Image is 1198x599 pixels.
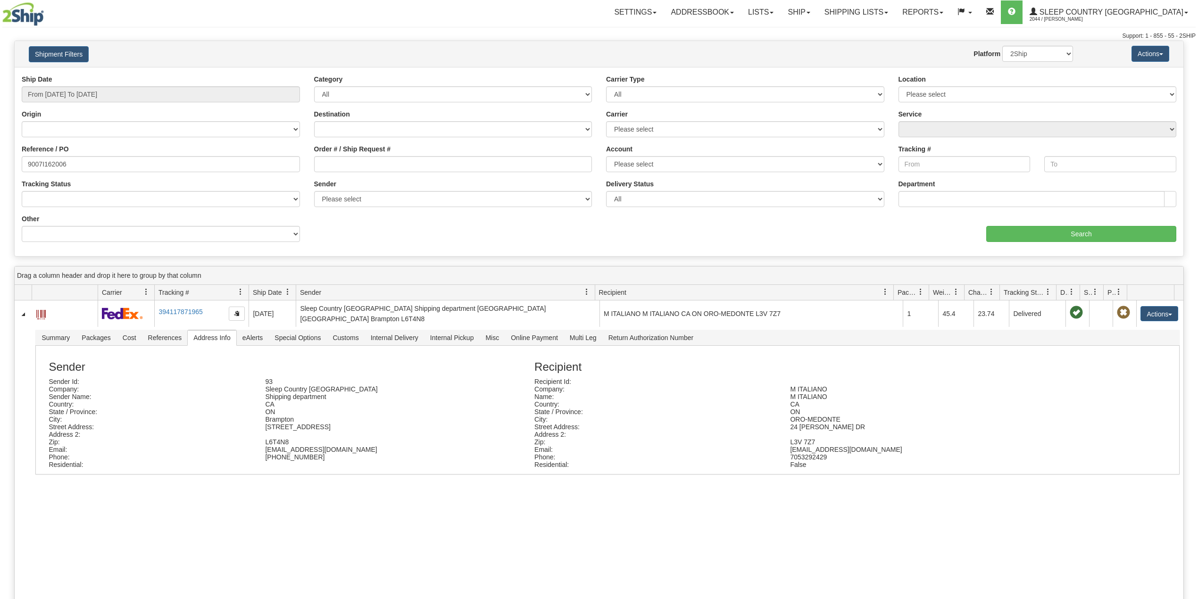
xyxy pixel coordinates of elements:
label: Sender [314,179,336,189]
a: Reports [895,0,950,24]
a: Sleep Country [GEOGRAPHIC_DATA] 2044 / [PERSON_NAME] [1023,0,1195,24]
span: Recipient [599,288,626,297]
a: Settings [607,0,664,24]
label: Tracking # [898,144,931,154]
div: Name: [527,393,783,400]
td: 1 [903,300,938,327]
label: Account [606,144,632,154]
div: Brampton [258,416,474,423]
label: Department [898,179,935,189]
span: eAlerts [237,330,269,345]
button: Copy to clipboard [229,307,245,321]
div: Phone: [527,453,783,461]
div: CA [258,400,474,408]
div: ON [258,408,474,416]
div: M ITALIANO [783,393,1039,400]
span: Packages [898,288,917,297]
div: Street Address: [42,423,258,431]
div: Street Address: [527,423,783,431]
div: [EMAIL_ADDRESS][DOMAIN_NAME] [783,446,1039,453]
div: Sleep Country [GEOGRAPHIC_DATA] [258,385,474,393]
span: Shipment Issues [1084,288,1092,297]
span: Pickup Not Assigned [1117,306,1130,319]
a: Shipping lists [817,0,895,24]
label: Category [314,75,343,84]
span: Return Authorization Number [603,330,699,345]
a: Weight filter column settings [948,284,964,300]
a: 394117871965 [158,308,202,316]
span: Delivery Status [1060,288,1068,297]
a: Lists [741,0,781,24]
span: Ship Date [253,288,282,297]
div: ON [783,408,1039,416]
div: Country: [527,400,783,408]
span: Weight [933,288,953,297]
span: Pickup Status [1107,288,1115,297]
a: Sender filter column settings [579,284,595,300]
span: Address Info [188,330,236,345]
label: Ship Date [22,75,52,84]
div: Sender Id: [42,378,258,385]
label: Destination [314,109,350,119]
div: State / Province: [527,408,783,416]
div: Email: [527,446,783,453]
div: Shipping department [258,393,474,400]
a: Tracking # filter column settings [233,284,249,300]
label: Other [22,214,39,224]
div: ORO-MEDONTE [783,416,1039,423]
button: Actions [1140,306,1178,321]
label: Location [898,75,926,84]
td: 45.4 [938,300,973,327]
h3: Sender [49,361,534,373]
span: Summary [36,330,75,345]
img: 2 - FedEx [102,308,143,319]
td: Sleep Country [GEOGRAPHIC_DATA] Shipping department [GEOGRAPHIC_DATA] [GEOGRAPHIC_DATA] Brampton ... [296,300,599,327]
a: Recipient filter column settings [877,284,893,300]
h3: Recipient [534,361,1115,373]
input: From [898,156,1031,172]
div: CA [783,400,1039,408]
a: Ship Date filter column settings [280,284,296,300]
span: Special Options [269,330,326,345]
td: 23.74 [973,300,1009,327]
input: Search [986,226,1176,242]
a: Carrier filter column settings [138,284,154,300]
div: 93 [258,378,474,385]
label: Reference / PO [22,144,69,154]
span: References [142,330,188,345]
div: State / Province: [42,408,258,416]
a: Ship [781,0,817,24]
div: False [783,461,1039,468]
label: Delivery Status [606,179,654,189]
span: Internal Delivery [365,330,424,345]
img: logo2044.jpg [2,2,44,26]
span: Tracking # [158,288,189,297]
span: Cost [117,330,142,345]
td: [DATE] [249,300,296,327]
a: Delivery Status filter column settings [1064,284,1080,300]
div: Residential: [42,461,258,468]
label: Platform [973,49,1000,58]
div: Company: [42,385,258,393]
span: Customs [327,330,364,345]
div: M ITALIANO [783,385,1039,393]
div: Support: 1 - 855 - 55 - 2SHIP [2,32,1196,40]
span: 2044 / [PERSON_NAME] [1030,15,1100,24]
label: Carrier [606,109,628,119]
span: Sender [300,288,321,297]
label: Service [898,109,922,119]
a: Pickup Status filter column settings [1111,284,1127,300]
div: Country: [42,400,258,408]
div: 24 [PERSON_NAME] DR [783,423,1039,431]
div: Phone: [42,453,258,461]
div: Residential: [527,461,783,468]
span: Sleep Country [GEOGRAPHIC_DATA] [1037,8,1183,16]
td: M ITALIANO M ITALIANO CA ON ORO-MEDONTE L3V 7Z7 [599,300,903,327]
a: Shipment Issues filter column settings [1087,284,1103,300]
span: Internal Pickup [424,330,480,345]
div: Address 2: [527,431,783,438]
div: Zip: [42,438,258,446]
label: Tracking Status [22,179,71,189]
div: L6T4N8 [258,438,474,446]
div: City: [42,416,258,423]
